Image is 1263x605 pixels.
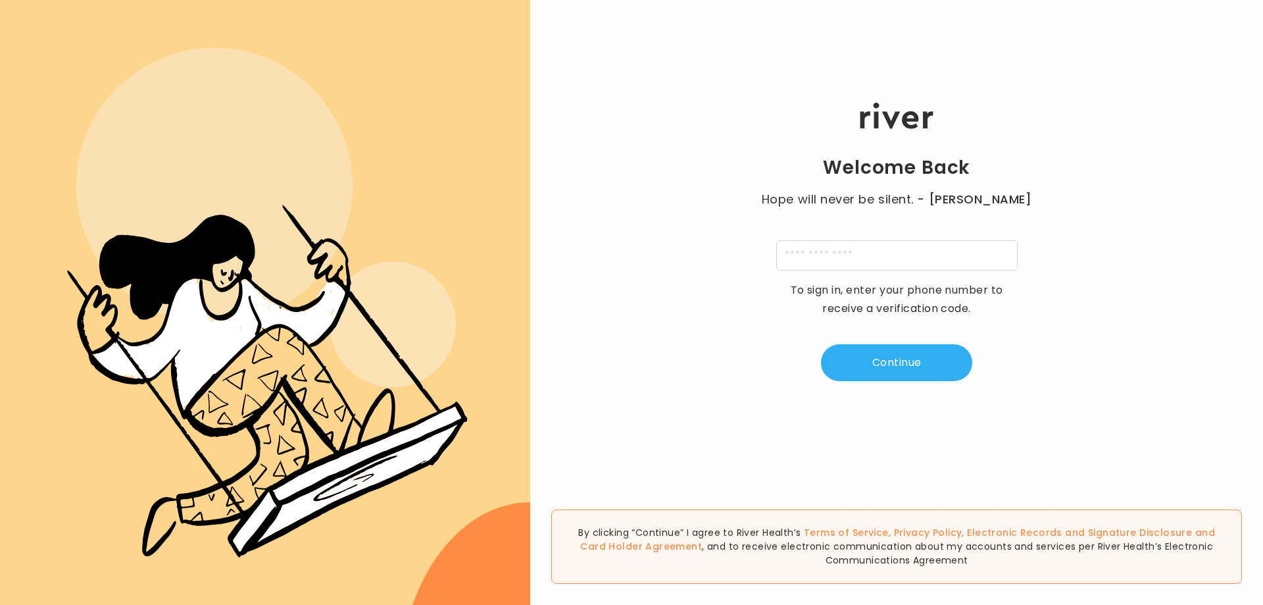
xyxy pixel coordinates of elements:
[823,156,970,180] h1: Welcome Back
[781,281,1012,318] p: To sign in, enter your phone number to receive a verification code.
[749,190,1045,209] p: Hope will never be silent.
[917,190,1031,209] span: - [PERSON_NAME]
[894,526,962,539] a: Privacy Policy
[804,526,889,539] a: Terms of Service
[702,540,1213,567] span: , and to receive electronic communication about my accounts and services per River Health’s Elect...
[551,510,1242,584] div: By clicking “Continue” I agree to River Health’s
[821,344,972,381] button: Continue
[580,526,1215,553] span: , , and
[967,526,1192,539] a: Electronic Records and Signature Disclosure
[580,540,702,553] a: Card Holder Agreement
